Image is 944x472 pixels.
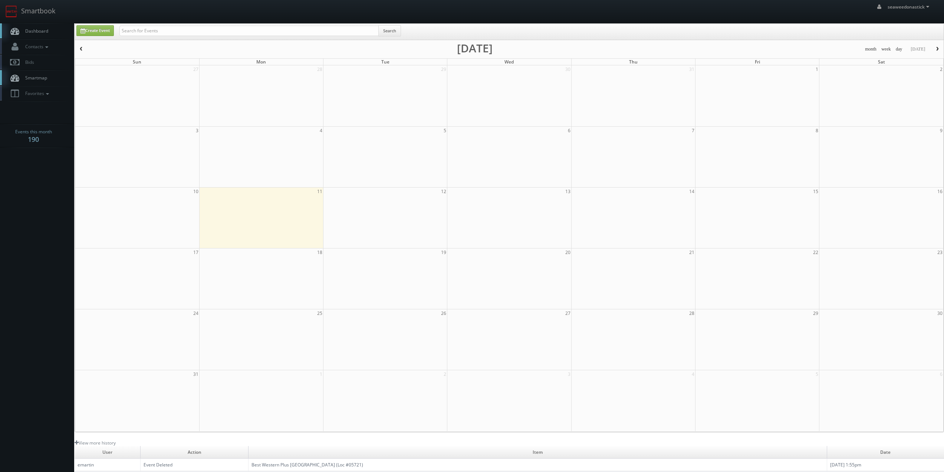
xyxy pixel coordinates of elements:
[316,188,323,195] span: 11
[815,370,819,378] span: 5
[812,188,819,195] span: 15
[827,459,944,471] td: [DATE] 1:55pm
[893,45,905,54] button: day
[193,309,199,317] span: 24
[565,309,571,317] span: 27
[565,65,571,73] span: 30
[381,59,389,65] span: Tue
[504,59,514,65] span: Wed
[939,65,943,73] span: 2
[939,127,943,134] span: 9
[629,59,638,65] span: Thu
[815,65,819,73] span: 1
[937,188,943,195] span: 16
[22,59,34,65] span: Bids
[688,309,695,317] span: 28
[6,6,17,17] img: smartbook-logo.png
[119,26,379,36] input: Search for Events
[443,127,447,134] span: 5
[141,459,249,471] td: Event Deleted
[691,127,695,134] span: 7
[249,459,827,471] td: Best Western Plus [GEOGRAPHIC_DATA] (Loc #05721)
[193,370,199,378] span: 31
[440,65,447,73] span: 29
[22,28,48,34] span: Dashboard
[195,127,199,134] span: 3
[75,446,141,459] td: User
[378,25,401,36] button: Search
[878,59,885,65] span: Sat
[319,127,323,134] span: 4
[133,59,141,65] span: Sun
[15,128,52,136] span: Events this month
[193,248,199,256] span: 17
[440,248,447,256] span: 19
[22,90,51,97] span: Favorites
[75,440,116,446] a: View more history
[440,309,447,317] span: 26
[567,370,571,378] span: 3
[908,45,928,54] button: [DATE]
[256,59,266,65] span: Mon
[939,370,943,378] span: 6
[443,370,447,378] span: 2
[249,446,827,459] td: Item
[75,459,141,471] td: emartin
[141,446,249,459] td: Action
[193,65,199,73] span: 27
[319,370,323,378] span: 1
[815,127,819,134] span: 8
[457,45,493,52] h2: [DATE]
[28,135,39,144] strong: 190
[691,370,695,378] span: 4
[565,248,571,256] span: 20
[440,188,447,195] span: 12
[688,65,695,73] span: 31
[567,127,571,134] span: 6
[755,59,760,65] span: Fri
[316,65,323,73] span: 28
[193,188,199,195] span: 10
[937,248,943,256] span: 23
[688,248,695,256] span: 21
[22,75,47,81] span: Smartmap
[565,188,571,195] span: 13
[688,188,695,195] span: 14
[76,25,114,36] a: Create Event
[827,446,944,459] td: Date
[22,43,50,50] span: Contacts
[812,309,819,317] span: 29
[862,45,879,54] button: month
[937,309,943,317] span: 30
[879,45,894,54] button: week
[888,4,931,10] span: seaweedonastick
[812,248,819,256] span: 22
[316,309,323,317] span: 25
[316,248,323,256] span: 18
